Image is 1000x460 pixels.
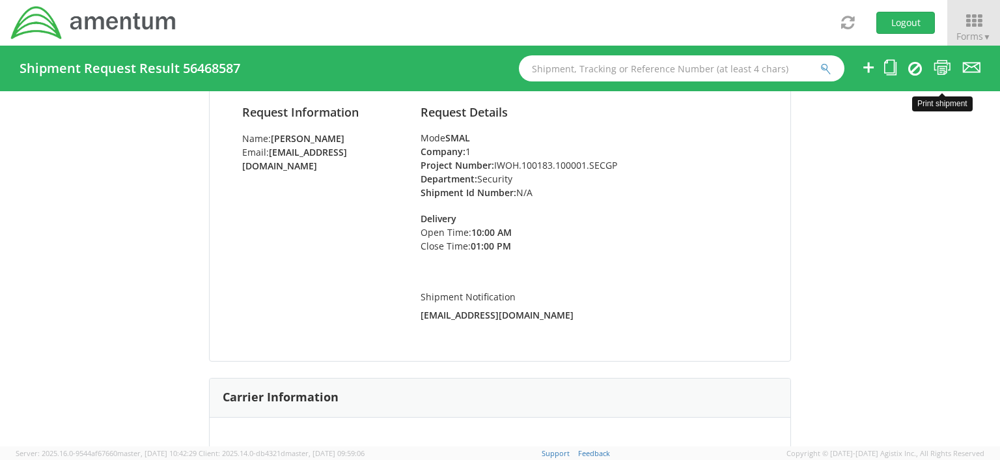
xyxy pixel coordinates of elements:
div: Print shipment [912,96,973,111]
strong: Company: [421,145,465,158]
a: Feedback [578,448,610,458]
span: Forms [956,30,991,42]
strong: Project Number: [421,159,494,171]
h3: Carrier Information [223,391,339,404]
img: dyn-intl-logo-049831509241104b2a82.png [10,5,178,41]
span: master, [DATE] 09:59:06 [285,448,365,458]
li: Security [421,172,758,186]
button: Logout [876,12,935,34]
li: Email: [242,145,401,173]
strong: SMAL [445,132,470,144]
strong: 10:00 AM [471,226,512,238]
strong: [EMAIL_ADDRESS][DOMAIN_NAME] [421,309,574,321]
span: Copyright © [DATE]-[DATE] Agistix Inc., All Rights Reserved [786,448,984,459]
strong: Shipment Id Number: [421,186,516,199]
span: ▼ [983,31,991,42]
h5: Shipment Notification [421,292,758,302]
span: Server: 2025.16.0-9544af67660 [16,448,197,458]
li: 1 [421,145,758,158]
h4: Request Information [242,106,401,119]
li: N/A [421,186,758,199]
a: Support [542,448,570,458]
li: Name: [242,132,401,145]
strong: [EMAIL_ADDRESS][DOMAIN_NAME] [242,146,347,172]
li: IWOH.100183.100001.SECGP [421,158,758,172]
input: Shipment, Tracking or Reference Number (at least 4 chars) [519,55,844,81]
strong: 01:00 PM [471,240,511,252]
h4: Shipment Request Result 56468587 [20,61,240,76]
strong: Department: [421,173,477,185]
span: Client: 2025.14.0-db4321d [199,448,365,458]
h4: Request Details [421,106,758,119]
strong: Delivery [421,212,456,225]
div: Mode [421,132,758,145]
li: Open Time: [421,225,551,239]
span: master, [DATE] 10:42:29 [117,448,197,458]
strong: [PERSON_NAME] [271,132,344,145]
li: Close Time: [421,239,551,253]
